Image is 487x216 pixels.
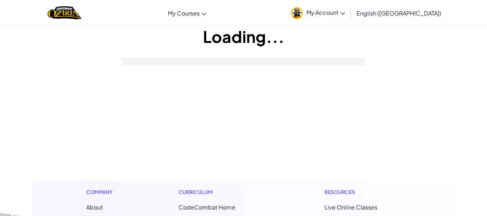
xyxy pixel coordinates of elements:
a: Live Online Classes [324,203,377,211]
a: English ([GEOGRAPHIC_DATA]) [353,3,445,23]
h1: Resources [324,188,401,196]
h1: Curriculum [178,188,266,196]
span: CodeCombat Home [178,203,235,211]
span: English ([GEOGRAPHIC_DATA]) [357,9,441,17]
a: About [86,203,103,211]
span: My Account [306,9,345,16]
a: My Courses [164,3,210,23]
span: My Courses [168,9,200,17]
img: avatar [291,7,303,19]
img: Home [48,5,81,20]
a: My Account [287,1,349,24]
h1: Company [86,188,120,196]
a: Ozaria by CodeCombat logo [48,5,81,20]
